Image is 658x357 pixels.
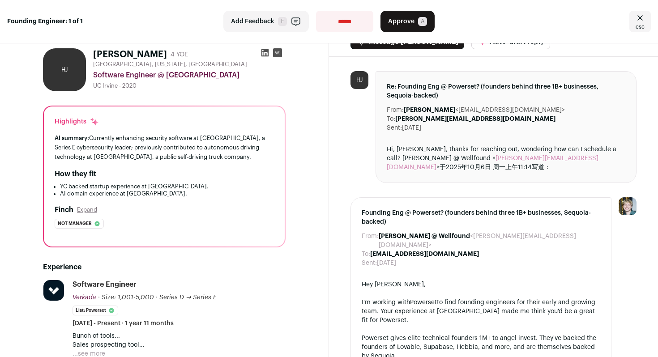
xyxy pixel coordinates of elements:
[223,11,309,32] button: Add Feedback F
[55,169,96,179] h2: How they fit
[55,204,73,215] h2: Finch
[402,123,421,132] dd: [DATE]
[58,219,92,228] span: Not manager
[55,135,89,141] span: AI summary:
[387,106,404,115] dt: From:
[159,294,217,301] span: Series D → Series E
[362,259,377,268] dt: Sent:
[278,17,287,26] span: F
[93,70,286,81] div: Software Engineer @ [GEOGRAPHIC_DATA]
[362,232,379,250] dt: From:
[387,115,395,123] dt: To:
[77,206,97,213] button: Expand
[171,50,188,59] div: 4 YOE
[395,116,555,122] b: [PERSON_NAME][EMAIL_ADDRESS][DOMAIN_NAME]
[379,232,600,250] dd: <[PERSON_NAME][EMAIL_ADDRESS][DOMAIN_NAME]>
[43,280,64,301] img: c4eb84660e6b8cb6c44c9834f0c80a304f867b398442e81ee31fb41b747d40b8.jpg
[404,106,565,115] dd: <[EMAIL_ADDRESS][DOMAIN_NAME]>
[362,298,600,325] div: I'm working with to find founding engineers for their early and growing team. Your experience at ...
[7,17,83,26] strong: Founding Engineer: 1 of 1
[60,183,274,190] li: YC backed startup experience at [GEOGRAPHIC_DATA].
[388,17,414,26] span: Approve
[73,306,118,315] li: List: Powerset
[404,107,455,113] b: [PERSON_NAME]
[362,250,370,259] dt: To:
[43,48,86,91] div: HJ
[387,123,402,132] dt: Sent:
[93,61,247,68] span: [GEOGRAPHIC_DATA], [US_STATE], [GEOGRAPHIC_DATA]
[93,82,286,89] div: UC Irvine - 2020
[619,197,637,215] img: 6494470-medium_jpg
[636,23,645,30] span: esc
[387,145,625,172] div: Hi, [PERSON_NAME], thanks for reaching out, wondering how can I schedule a call? [PERSON_NAME] @ ...
[93,48,167,61] h1: [PERSON_NAME]
[387,82,625,100] span: Re: Founding Eng @ Powerset? (founders behind three 1B+ businesses, Sequoia-backed)
[60,190,274,197] li: AI domain experience at [GEOGRAPHIC_DATA].
[370,251,479,257] b: [EMAIL_ADDRESS][DOMAIN_NAME]
[55,133,274,161] div: Currently enhancing security software at [GEOGRAPHIC_DATA], a Series E cybersecurity leader; prev...
[377,259,396,268] dd: [DATE]
[418,17,427,26] span: A
[156,293,158,302] span: ·
[231,17,274,26] span: Add Feedback
[55,117,99,126] div: Highlights
[73,294,96,301] span: Verkada
[73,331,286,349] p: Bunch of tools... Sales prospecting tool Licensing tool Feature flag internal tool Synthetic test...
[73,280,137,289] div: Software Engineer
[362,281,426,288] span: Hey [PERSON_NAME],
[410,299,437,306] a: Powerset
[73,319,174,328] span: [DATE] - Present · 1 year 11 months
[629,11,651,32] a: Close
[362,208,600,226] span: Founding Eng @ Powerset? (founders behind three 1B+ businesses, Sequoia-backed)
[379,233,470,239] b: [PERSON_NAME] @ Wellfound
[380,11,435,32] button: Approve A
[43,262,286,272] h2: Experience
[98,294,154,301] span: · Size: 1,001-5,000
[350,71,368,89] div: HJ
